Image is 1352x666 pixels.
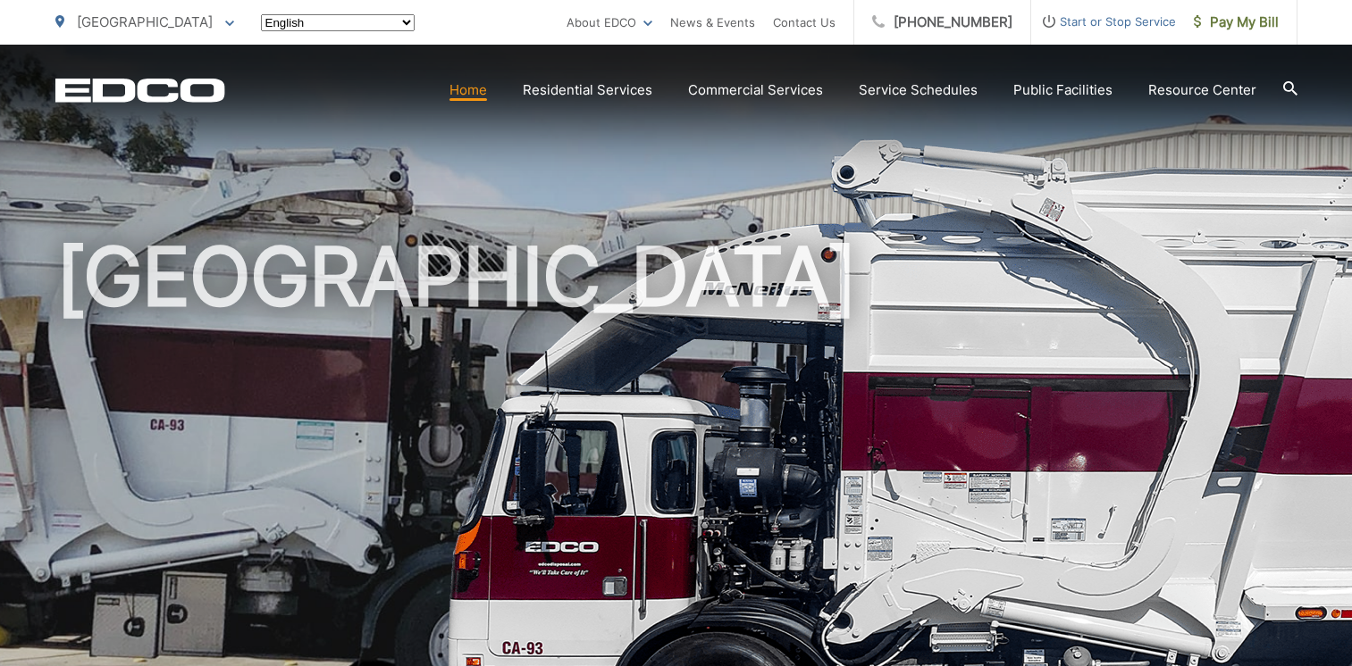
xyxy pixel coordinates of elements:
span: Pay My Bill [1194,12,1279,33]
select: Select a language [261,14,415,31]
a: Contact Us [773,12,836,33]
a: News & Events [670,12,755,33]
a: Service Schedules [859,79,978,101]
a: Resource Center [1148,79,1256,101]
a: About EDCO [567,12,652,33]
a: Residential Services [523,79,652,101]
a: Public Facilities [1013,79,1113,101]
a: Home [449,79,487,101]
a: EDCD logo. Return to the homepage. [55,78,225,103]
span: [GEOGRAPHIC_DATA] [77,13,213,30]
a: Commercial Services [688,79,823,101]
